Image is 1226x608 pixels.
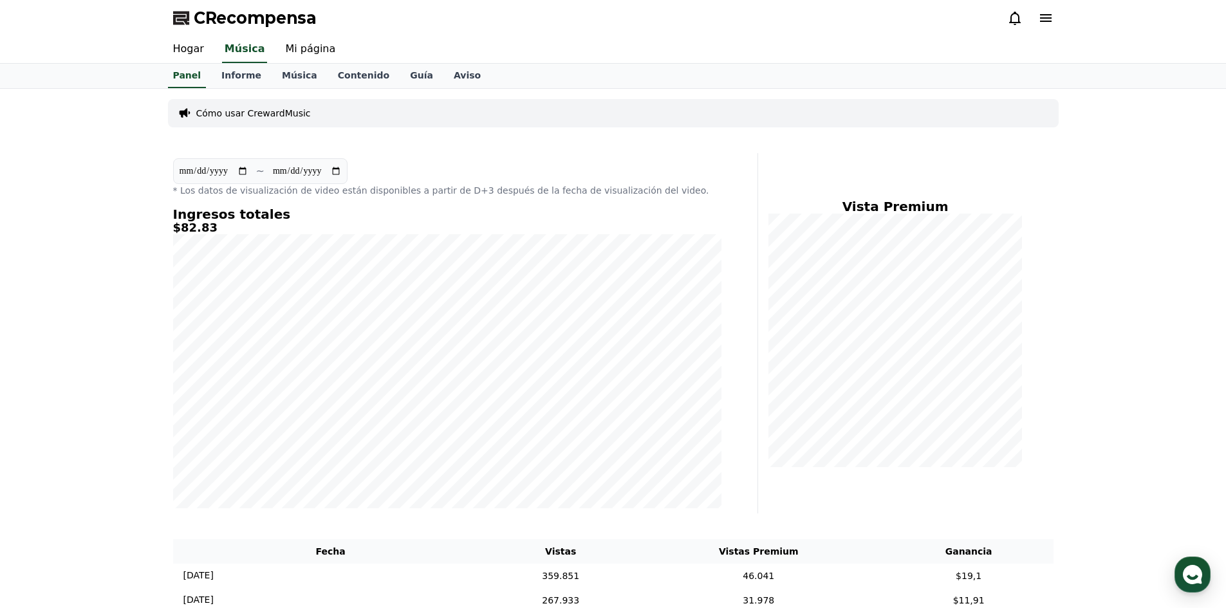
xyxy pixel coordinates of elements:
font: Fecha [315,546,345,557]
a: Aviso [443,64,491,88]
a: CRecompensa [173,8,316,28]
font: [DATE] [183,570,214,580]
font: $11,91 [953,594,985,605]
font: Cómo usar CrewardMusic [196,108,311,118]
font: 31.978 [743,594,774,605]
a: Contenido [328,64,400,88]
a: Música [222,36,268,63]
font: Informe [221,70,261,80]
font: Vistas [545,546,576,557]
font: Contenido [338,70,389,80]
font: $19,1 [956,570,981,580]
font: Aviso [454,70,481,80]
font: Música [282,70,317,80]
a: Informe [211,64,272,88]
font: Ganancia [945,546,992,557]
font: Guía [410,70,433,80]
a: Guía [400,64,443,88]
a: Panel [168,64,207,88]
font: Ingresos totales [173,207,291,222]
font: ~ [256,165,265,177]
font: Música [225,42,265,55]
a: Cómo usar CrewardMusic [196,107,311,120]
font: * Los datos de visualización de video están disponibles a partir de D+3 después de la fecha de vi... [173,185,709,196]
font: [DATE] [183,594,214,605]
font: Panel [173,70,201,80]
a: Música [272,64,328,88]
font: Mi página [285,42,335,55]
font: Vistas Premium [719,546,799,557]
font: CRecompensa [194,9,316,27]
a: Hogar [163,36,214,63]
font: 267.933 [542,594,579,605]
font: $82.83 [173,221,218,234]
font: 46.041 [743,570,774,580]
font: Hogar [173,42,204,55]
font: 359.851 [542,570,579,580]
a: Mi página [275,36,346,63]
font: Vista Premium [842,199,949,214]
